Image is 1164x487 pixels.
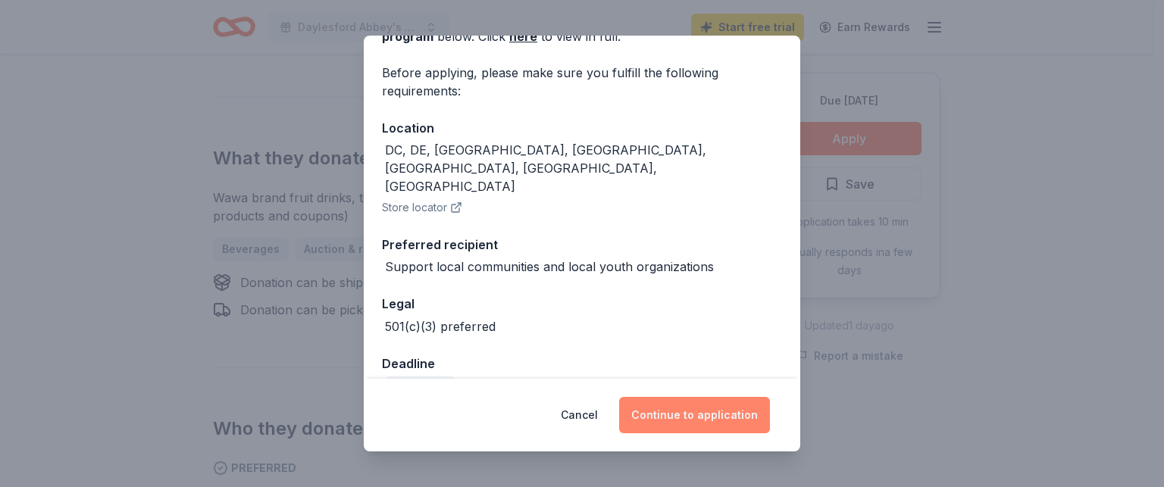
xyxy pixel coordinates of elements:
div: DC, DE, [GEOGRAPHIC_DATA], [GEOGRAPHIC_DATA], [GEOGRAPHIC_DATA], [GEOGRAPHIC_DATA], [GEOGRAPHIC_D... [385,141,782,195]
div: Legal [382,294,782,314]
div: Before applying, please make sure you fulfill the following requirements: [382,64,782,100]
div: Due [DATE] [385,376,455,398]
div: Location [382,118,782,138]
button: Cancel [561,397,598,433]
button: Continue to application [619,397,770,433]
div: Deadline [382,354,782,373]
div: Preferred recipient [382,235,782,254]
div: Support local communities and local youth organizations [385,258,714,276]
a: here [509,27,537,45]
div: 501(c)(3) preferred [385,317,496,336]
button: Store locator [382,198,462,217]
